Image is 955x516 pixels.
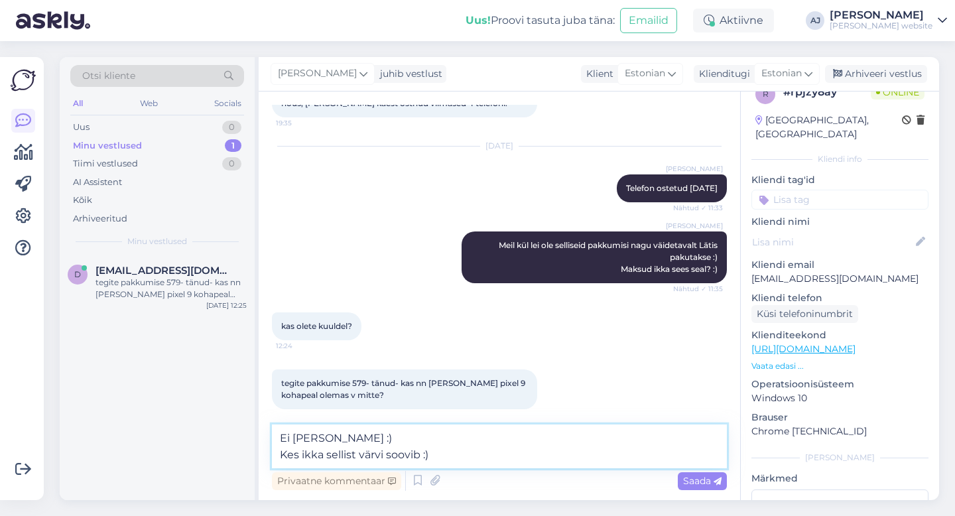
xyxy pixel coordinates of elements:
div: 0 [222,121,241,134]
div: Kõik [73,194,92,207]
p: Operatsioonisüsteem [751,377,928,391]
span: Meil kül lei ole selliseid pakkumisi nagu väidetavalt Lätis pakutakse :) Maksud ikka sees seal? :) [499,240,720,274]
span: 19:35 [276,118,326,128]
span: 12:25 [276,410,326,420]
span: dagopiill@gmail.com [95,265,233,277]
div: # rpjzy8ay [783,84,871,100]
div: [PERSON_NAME] [751,452,928,464]
span: [PERSON_NAME] [278,66,357,81]
div: [PERSON_NAME] [830,10,932,21]
div: Socials [212,95,244,112]
p: Vaata edasi ... [751,360,928,372]
p: [EMAIL_ADDRESS][DOMAIN_NAME] [751,272,928,286]
p: Kliendi email [751,258,928,272]
div: Arhiveeri vestlus [825,65,927,83]
button: Emailid [620,8,677,33]
div: AJ [806,11,824,30]
span: [PERSON_NAME] [666,221,723,231]
div: Uus [73,121,90,134]
p: Kliendi tag'id [751,173,928,187]
div: Klient [581,67,613,81]
div: Arhiveeritud [73,212,127,226]
b: Uus! [466,14,491,27]
div: Privaatne kommentaar [272,472,401,490]
span: Saada [683,475,722,487]
input: Lisa tag [751,190,928,210]
p: Kliendi nimi [751,215,928,229]
span: Nähtud ✓ 11:33 [673,203,723,213]
span: kas olete kuuldel? [281,321,352,331]
span: Minu vestlused [127,235,187,247]
span: d [74,269,81,279]
div: Proovi tasuta juba täna: [466,13,615,29]
div: 1 [225,139,241,153]
span: Estonian [761,66,802,81]
div: All [70,95,86,112]
div: tegite pakkumise 579- tänud- kas nn [PERSON_NAME] pixel 9 kohapeal olemas v mitte? [95,277,247,300]
span: tegite pakkumise 579- tänud- kas nn [PERSON_NAME] pixel 9 kohapeal olemas v mitte? [281,378,527,400]
a: [URL][DOMAIN_NAME] [751,343,856,355]
div: Aktiivne [693,9,774,32]
p: Windows 10 [751,391,928,405]
p: Kliendi telefon [751,291,928,305]
p: Chrome [TECHNICAL_ID] [751,424,928,438]
div: [DATE] 12:25 [206,300,247,310]
p: Klienditeekond [751,328,928,342]
div: 0 [222,157,241,170]
span: Online [871,85,924,99]
input: Lisa nimi [752,235,913,249]
div: Web [137,95,160,112]
p: Märkmed [751,472,928,485]
span: Telefon ostetud [DATE] [626,183,718,193]
span: 12:24 [276,341,326,351]
span: Estonian [625,66,665,81]
div: [PERSON_NAME] website [830,21,932,31]
span: r [763,89,769,99]
div: Kliendi info [751,153,928,165]
div: Tiimi vestlused [73,157,138,170]
div: [GEOGRAPHIC_DATA], [GEOGRAPHIC_DATA] [755,113,902,141]
a: [PERSON_NAME][PERSON_NAME] website [830,10,947,31]
div: AI Assistent [73,176,122,189]
span: [PERSON_NAME] [666,164,723,174]
div: [DATE] [272,140,727,152]
textarea: Ei [PERSON_NAME] :) Kes ikka sellist värvi soovib :) [272,424,727,468]
div: Klienditugi [694,67,750,81]
p: Brauser [751,411,928,424]
div: Küsi telefoninumbrit [751,305,858,323]
div: juhib vestlust [375,67,442,81]
span: Nähtud ✓ 11:35 [673,284,723,294]
span: Otsi kliente [82,69,135,83]
div: Minu vestlused [73,139,142,153]
img: Askly Logo [11,68,36,93]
